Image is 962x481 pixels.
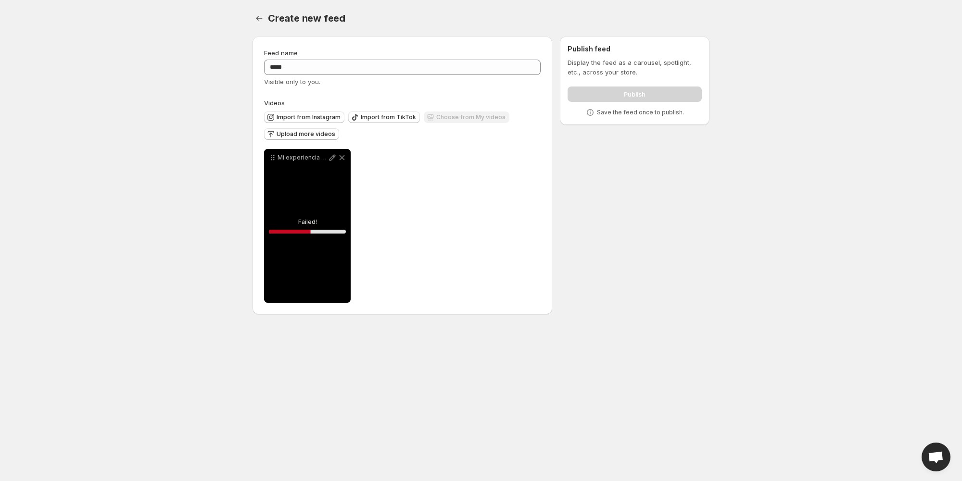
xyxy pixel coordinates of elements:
span: Create new feed [268,12,345,24]
div: Open chat [922,443,950,471]
span: Import from TikTok [361,113,416,121]
h2: Publish feed [568,44,702,54]
span: Visible only to you. [264,78,320,86]
span: Feed name [264,49,298,57]
button: Upload more videos [264,128,339,140]
p: Save the feed once to publish. [597,109,684,116]
p: Display the feed as a carousel, spotlight, etc., across your store. [568,58,702,77]
button: Import from Instagram [264,111,344,123]
p: Mi experiencia con el disco menstrual Se que no es un tema relacionado con el maquillaje pero de ... [278,154,328,161]
span: Upload more videos [277,130,335,138]
span: Import from Instagram [277,113,341,121]
div: Mi experiencia con el disco menstrual Se que no es un tema relacionado con el maquillaje pero de ... [264,149,351,303]
button: Import from TikTok [348,111,420,123]
span: Videos [264,99,285,107]
button: Settings [253,12,266,25]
